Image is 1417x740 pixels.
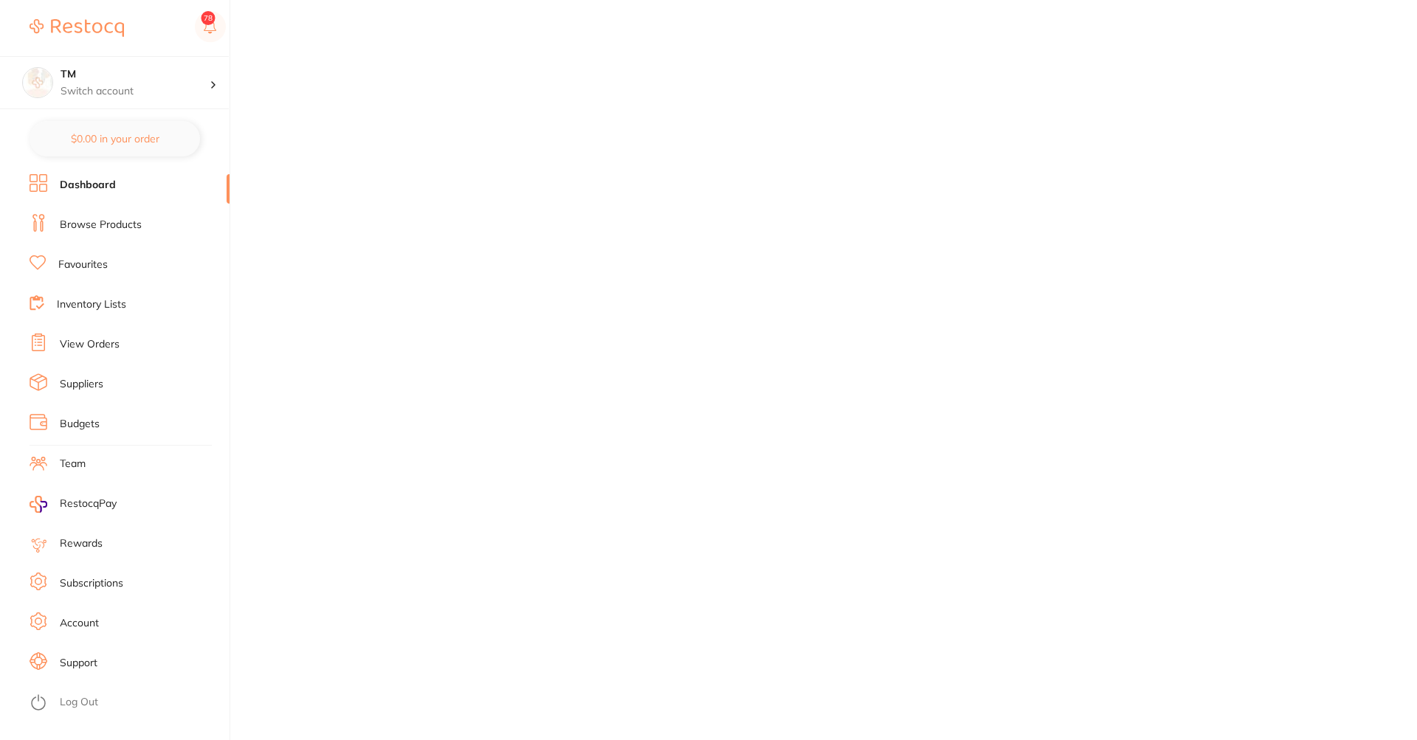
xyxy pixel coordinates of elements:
a: Support [60,656,97,671]
img: RestocqPay [30,496,47,513]
a: Dashboard [60,178,116,193]
a: View Orders [60,337,120,352]
a: Account [60,616,99,631]
a: Rewards [60,536,103,551]
a: Favourites [58,257,108,272]
a: Inventory Lists [57,297,126,312]
a: Restocq Logo [30,11,124,45]
h4: TM [61,67,210,82]
img: TM [23,68,52,97]
span: RestocqPay [60,497,117,511]
a: Browse Products [60,218,142,232]
a: Log Out [60,695,98,710]
button: $0.00 in your order [30,121,200,156]
a: Team [60,457,86,471]
a: Suppliers [60,377,103,392]
img: Restocq Logo [30,19,124,37]
a: Budgets [60,417,100,432]
a: RestocqPay [30,496,117,513]
button: Log Out [30,691,225,715]
a: Subscriptions [60,576,123,591]
p: Switch account [61,84,210,99]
